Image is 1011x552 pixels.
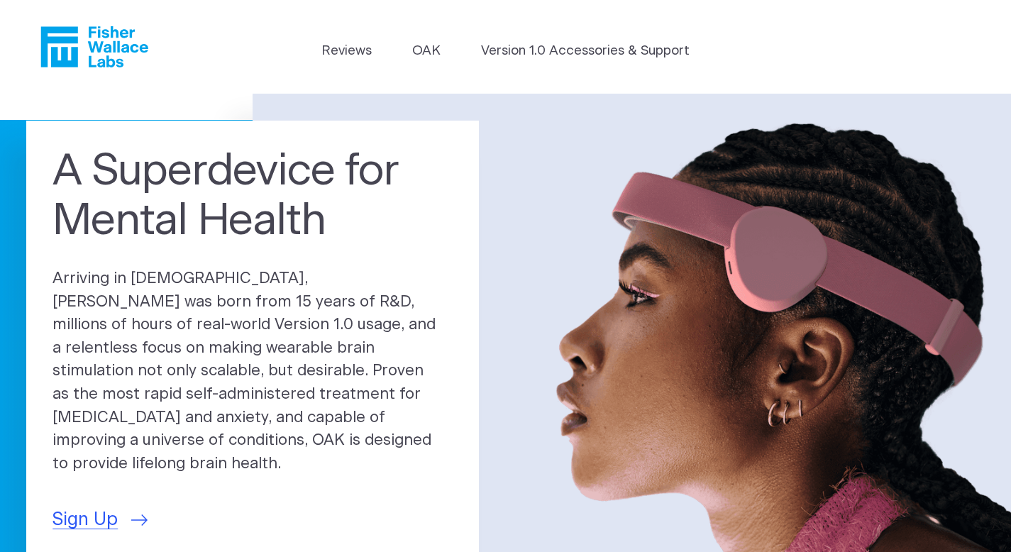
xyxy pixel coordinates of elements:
[53,507,148,534] a: Sign Up
[53,147,453,247] h1: A Superdevice for Mental Health
[321,41,372,61] a: Reviews
[412,41,441,61] a: OAK
[53,507,118,534] span: Sign Up
[53,267,453,475] p: Arriving in [DEMOGRAPHIC_DATA], [PERSON_NAME] was born from 15 years of R&D, millions of hours of...
[40,26,148,67] a: Fisher Wallace
[481,41,690,61] a: Version 1.0 Accessories & Support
